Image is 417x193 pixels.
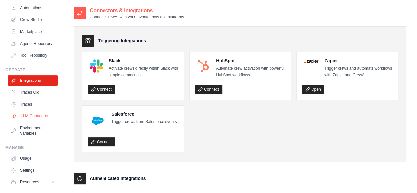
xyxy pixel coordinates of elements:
h3: Authenticated Integrations [90,175,146,182]
h4: Zapier [324,57,393,64]
a: Agents Repository [8,38,58,49]
a: Connect [88,137,115,146]
img: Salesforce Logo [90,113,105,129]
a: Tool Repository [8,50,58,61]
p: Connect CrewAI with your favorite tools and platforms [90,15,184,20]
a: Usage [8,153,58,164]
a: Crew Studio [8,15,58,25]
img: Slack Logo [90,59,103,73]
a: Marketplace [8,26,58,37]
img: Zapier Logo [304,59,318,63]
h4: HubSpot [216,57,285,64]
p: Activate crews directly within Slack with simple commands [109,65,178,78]
p: Automate crew activation with powerful HubSpot workflows [216,65,285,78]
a: Open [302,85,324,94]
p: Trigger crews and automate workflows with Zapier and CrewAI [324,65,393,78]
button: Resources [8,177,58,187]
div: Operate [5,67,58,73]
h4: Slack [109,57,178,64]
p: Trigger crews from Salesforce events [111,119,177,125]
h3: Triggering Integrations [98,37,146,44]
a: Traces [8,99,58,110]
img: HubSpot Logo [197,59,210,73]
h4: Salesforce [111,111,177,117]
span: Resources [20,179,39,185]
div: Tiện ích trò chuyện [384,161,417,193]
a: Environment Variables [8,123,58,139]
a: Integrations [8,75,58,86]
a: Settings [8,165,58,176]
a: Automations [8,3,58,13]
iframe: Chat Widget [384,161,417,193]
a: Connect [195,85,222,94]
h2: Connectors & Integrations [90,7,184,15]
div: Manage [5,145,58,150]
a: LLM Connections [9,111,58,121]
a: Traces Old [8,87,58,98]
a: Connect [88,85,115,94]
